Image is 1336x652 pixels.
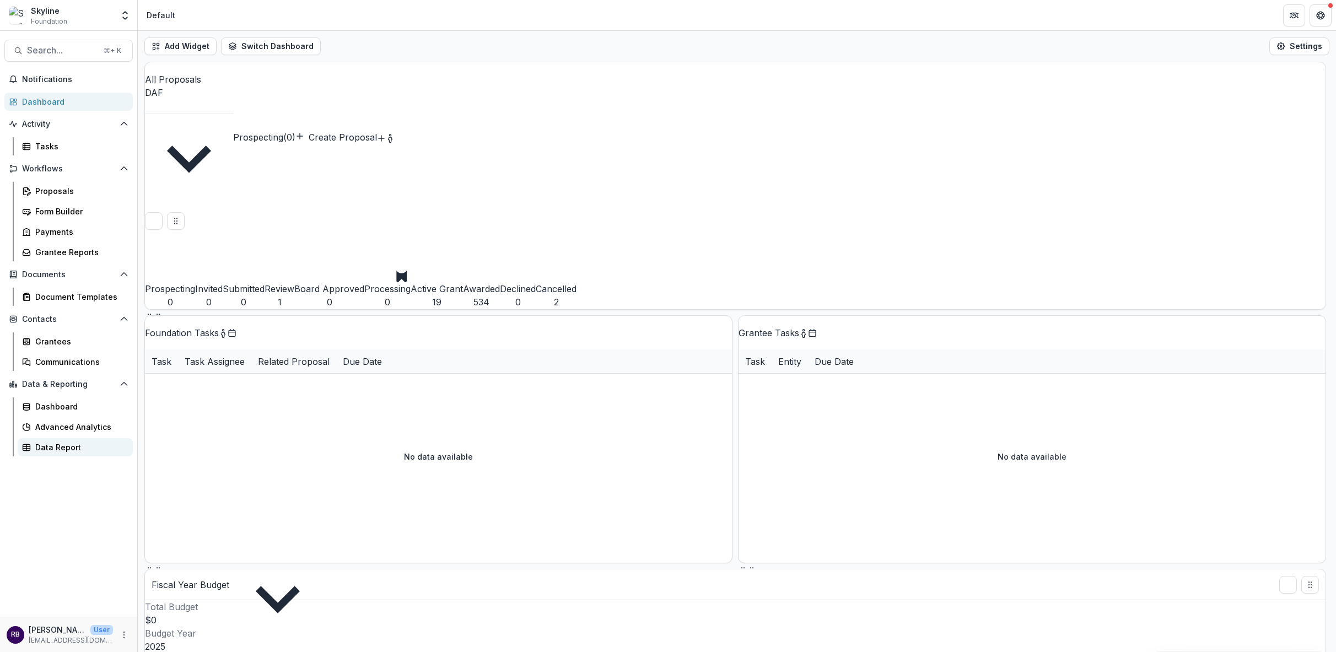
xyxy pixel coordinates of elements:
div: Document Templates [35,291,124,303]
button: Open Activity [4,115,133,133]
button: Awarded534 [463,245,500,309]
div: Dashboard [22,96,124,107]
div: Board Approved [294,282,364,295]
div: Due Date [336,355,389,368]
button: Drag [145,309,154,322]
p: [EMAIL_ADDRESS][DOMAIN_NAME] [29,635,113,645]
a: Communications [18,353,133,371]
span: Workflows [22,164,115,174]
button: Open Data & Reporting [4,375,133,393]
button: Submitted0 [223,240,265,309]
button: Settings [1269,37,1329,55]
span: Search... [27,45,97,56]
button: Drag [739,563,747,576]
p: User [90,625,113,635]
button: Prospecting0 [145,232,195,309]
div: 0 [195,295,223,309]
img: Skyline [9,7,26,24]
div: Entity [772,355,808,368]
p: Prospecting ( 0 ) [233,131,295,144]
button: Create Proposal [377,131,386,144]
button: Declined0 [500,246,536,309]
p: Budget Year [145,627,1326,640]
button: Partners [1283,4,1305,26]
span: Foundation [31,17,67,26]
a: Proposals [18,182,133,200]
div: 19 [411,295,463,309]
button: Get Help [1310,4,1332,26]
div: Cancelled [536,282,577,295]
a: Dashboard [4,93,133,111]
div: Grantee Reports [35,246,124,258]
a: Data Report [18,438,133,456]
div: Task [145,355,178,368]
button: Drag [154,309,163,322]
div: 0 [364,295,411,309]
nav: breadcrumb [142,7,180,23]
button: Processing0 [364,236,411,309]
p: No data available [404,451,473,462]
a: Advanced Analytics [18,418,133,436]
button: Search... [4,40,133,62]
div: Task [739,349,772,373]
div: Related Proposal [251,349,336,373]
div: Default [147,9,175,21]
button: Drag [167,212,185,230]
button: toggle-assigned-to-me [799,326,808,340]
button: More [117,628,131,642]
span: Activity [22,120,115,129]
div: 2 [536,295,577,309]
p: Grantee Tasks [739,326,799,340]
button: Notifications [4,71,133,88]
button: Create Proposal [295,131,377,144]
button: Switch Dashboard [221,37,321,55]
button: Open Contacts [4,310,133,328]
a: Dashboard [18,397,133,416]
div: 1 [265,295,294,309]
div: Proposals [35,185,124,197]
button: Delete card [145,212,163,230]
span: Documents [22,270,115,279]
button: Calendar [228,326,236,340]
button: Drag [1301,576,1319,594]
div: Advanced Analytics [35,421,124,433]
div: 0 [294,295,364,309]
div: Invited [195,282,223,295]
div: Due Date [336,349,389,373]
div: Prospecting [145,282,195,295]
div: ⌘ + K [101,45,123,57]
div: Task Assignee [178,349,251,373]
button: Drag [154,563,163,576]
div: Submitted [223,282,265,295]
button: Invited0 [195,255,223,309]
div: Processing [364,282,411,295]
button: toggle-assigned-to-me [219,326,228,340]
a: Tasks [18,137,133,155]
div: Dashboard [35,401,124,412]
div: Due Date [808,349,860,373]
div: 0 [500,295,536,309]
div: 0 [223,295,265,309]
div: Task Assignee [178,355,251,368]
p: All Proposals [145,73,233,86]
div: Communications [35,356,124,368]
div: Rose Brookhouse [11,631,20,638]
div: Entity [772,349,808,373]
p: Foundation Tasks [145,326,219,340]
div: DAF [145,86,233,99]
p: $0 [145,613,1326,627]
button: Open Workflows [4,160,133,177]
button: Drag [747,563,756,576]
button: toggle-assigned-to-me [386,131,395,144]
div: Payments [35,226,124,238]
a: Payments [18,223,133,241]
p: No data available [998,451,1066,462]
a: Document Templates [18,288,133,306]
button: Delete card [1279,576,1297,594]
div: Active Grant [411,282,463,295]
a: Form Builder [18,202,133,220]
button: Open Documents [4,266,133,283]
